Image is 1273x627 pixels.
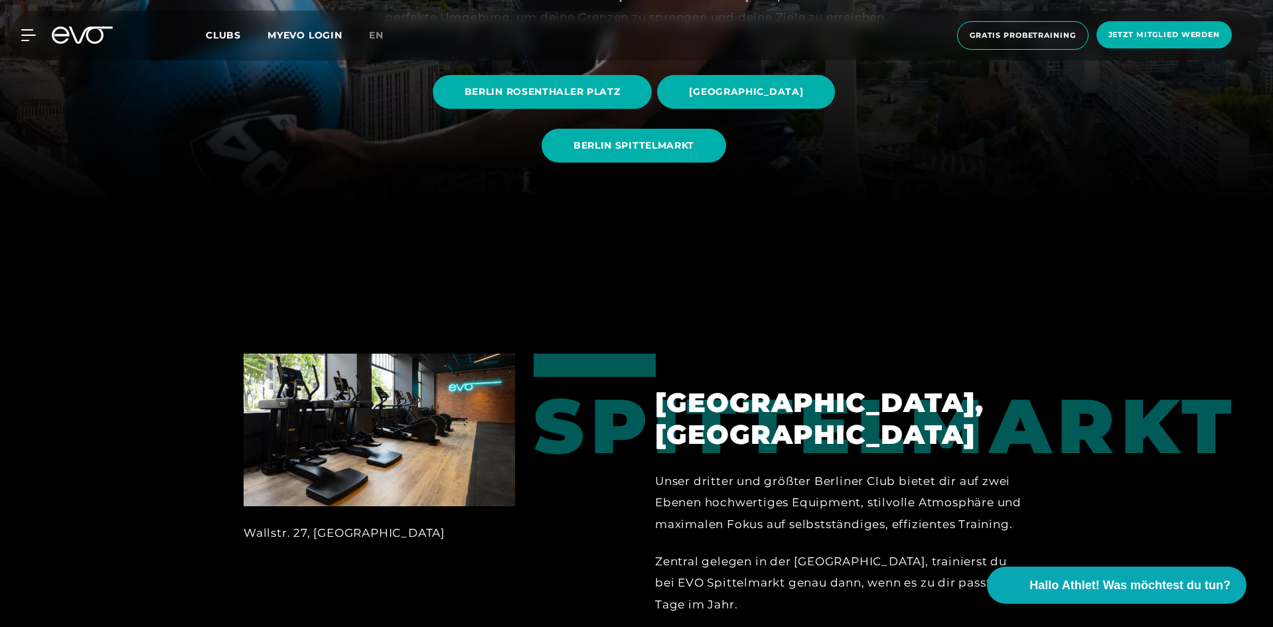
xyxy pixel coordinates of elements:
[573,139,694,153] span: BERLIN SPITTELMARKT
[244,354,515,506] img: Berlin, Spittelmarkt
[369,28,400,43] a: en
[206,29,267,41] a: Clubs
[655,470,1029,535] div: Unser dritter und größter Berliner Club bietet dir auf zwei Ebenen hochwertiges Equipment, stilvo...
[655,551,1029,615] div: Zentral gelegen in der [GEOGRAPHIC_DATA], trainierst du bei EVO Spittelmarkt genau dann, wenn es ...
[433,65,658,119] a: BERLIN ROSENTHALER PLATZ
[1108,29,1220,40] span: Jetzt Mitglied werden
[267,29,342,41] a: MYEVO LOGIN
[542,119,731,173] a: BERLIN SPITTELMARKT
[657,65,840,119] a: [GEOGRAPHIC_DATA]
[1092,21,1236,50] a: Jetzt Mitglied werden
[465,85,621,99] span: BERLIN ROSENTHALER PLATZ
[953,21,1092,50] a: Gratis Probetraining
[206,29,241,41] span: Clubs
[655,387,1029,451] h2: [GEOGRAPHIC_DATA], [GEOGRAPHIC_DATA]
[1029,577,1231,594] span: Hallo Athlet! Was möchtest du tun?
[244,522,515,543] div: Wallstr. 27, [GEOGRAPHIC_DATA]
[987,567,1246,604] button: Hallo Athlet! Was möchtest du tun?
[369,29,384,41] span: en
[970,30,1076,41] span: Gratis Probetraining
[689,85,803,99] span: [GEOGRAPHIC_DATA]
